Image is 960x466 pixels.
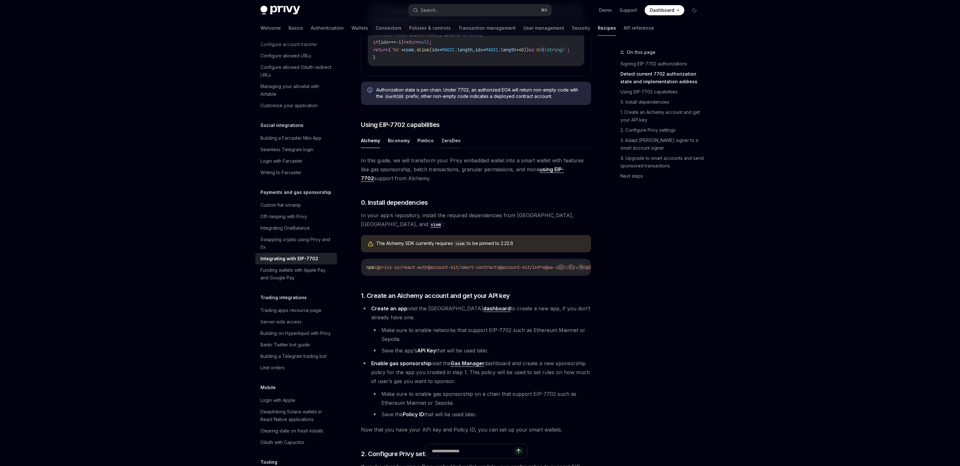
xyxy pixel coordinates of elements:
[255,199,337,211] a: Custom fiat onramp
[255,425,337,437] a: Clearing state on fresh installs
[572,20,590,36] a: Security
[401,47,404,53] span: +
[376,240,585,247] div: The Alchemy SDK currently requires to be pinned to 2.22.6
[361,156,591,183] span: In this guide, we will transform your Privy embedded wallet into a smart wallet with features lik...
[388,39,396,45] span: ===
[455,47,457,53] span: .
[624,20,654,36] a: API reference
[255,62,337,81] a: Configure allowed OAuth redirect URLs
[523,20,564,36] a: User management
[567,47,570,53] span: ;
[388,133,410,148] button: Biconomy
[406,32,409,37] span: .
[599,7,612,13] a: Demo
[255,211,337,222] a: Off-ramping with Privy
[260,439,304,446] div: OAuth with Capacitor
[394,32,396,37] span: =
[376,87,585,100] span: Authorization state is per-chain. Under 7702, an authorized EOA will return non-empty code with t...
[485,47,498,53] span: MAGIC
[483,305,511,312] a: dashboard
[260,102,318,109] div: Customize your application
[409,20,451,36] a: Policies & controls
[619,7,637,13] a: Support
[260,266,333,282] div: Funding wallets with Apple Pay and Google Pay
[260,318,302,326] div: Server-side access
[453,240,467,247] code: viem
[260,408,333,423] div: Deeplinking Solana wallets in React Native applications
[361,133,380,148] button: Alchemy
[371,410,591,419] li: Save the that will be used later.
[542,47,547,53] span: ${
[255,132,337,144] a: Building a Farcaster Mini App
[396,32,406,37] span: code
[524,47,529,53] span: ))
[255,50,337,62] a: Configure allowed URLs
[255,100,337,111] a: Customize your application
[620,153,705,171] a: 4. Upgrade to smart accounts and send sponsored transactions
[260,352,326,360] div: Building a Telegram trading bot
[429,47,432,53] span: (
[260,122,304,129] h5: Social integrations
[545,264,576,270] span: @aa-sdk/core
[565,47,567,53] span: `
[403,411,424,418] strong: Policy ID
[399,39,401,45] span: 1
[255,234,337,253] a: Swapping crypto using Privy and 0x
[428,221,443,228] code: viem
[366,264,374,270] span: npm
[260,364,285,372] div: Limit orders
[260,134,321,142] div: Building a Farcaster Mini App
[401,39,404,45] span: )
[439,47,442,53] span: +
[367,241,374,247] svg: Warning
[373,39,378,45] span: if
[371,389,591,407] li: Make sure to enable gas sponsorship on a chain that support EIP-7702 such as Ethereum Mainnet or ...
[255,167,337,178] a: Writing to Farcaster
[396,39,399,45] span: -
[255,395,337,406] a: Login with Apple
[260,294,307,301] h5: Trading integrations
[557,263,565,271] button: Report incorrect code
[501,47,516,53] span: length
[541,8,548,13] span: ⌘ K
[388,47,391,53] span: (
[371,346,591,355] li: Save the app’s that will be used later.
[620,171,705,181] a: Next steps
[432,444,514,458] input: Ask a question...
[361,291,510,300] span: 1. Create an Alchemy account and get your API key
[311,20,344,36] a: Authentication
[620,69,705,87] a: Detect current 7702 authorization state and implementation address
[404,47,414,53] span: code
[473,47,475,53] span: ,
[260,201,301,209] div: Custom fiat onramp
[378,39,381,45] span: (
[421,6,439,14] div: Search...
[376,20,401,36] a: Connectors
[381,39,388,45] span: idx
[374,264,377,270] span: i
[417,133,434,148] button: Pimlico
[371,360,590,384] span: visit the dashboard and create a new sponsorship policy for the app you created in step 1. This p...
[451,360,484,367] a: Gas Manager
[404,39,419,45] span: return
[260,52,311,60] div: Configure allowed URLs
[260,307,321,314] div: Trading apps resource page
[519,47,524,53] span: 40
[260,6,300,15] img: dark logo
[260,224,310,232] div: Integrating OneBalance
[255,316,337,328] a: Server-side access
[255,155,337,167] a: Login with Farcaster
[255,339,337,351] a: Bankr Twitter bot guide
[499,264,545,270] span: @account-kit/infra
[371,305,409,312] strong: Create an app:
[627,48,656,56] span: On this page
[516,47,519,53] span: +
[260,157,303,165] div: Login with Farcaster
[260,169,302,176] div: Writing to Farcaster
[514,447,523,455] button: Send message
[577,263,586,271] button: Ask AI
[534,47,542,53] span: `0x
[567,263,575,271] button: Copy the contents from the code block
[289,20,303,36] a: Basics
[361,120,440,129] span: Using EIP-7702 capabilities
